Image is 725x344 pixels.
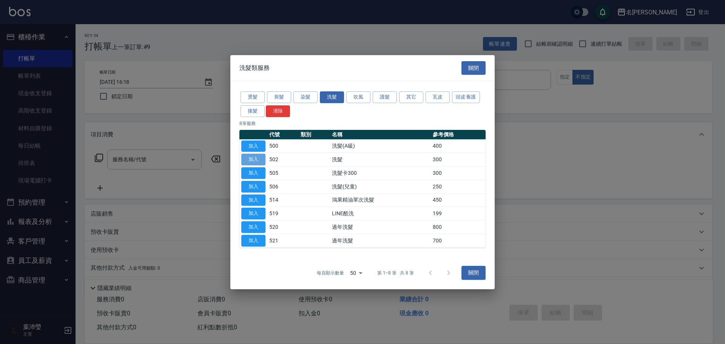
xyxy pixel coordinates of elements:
[320,91,344,103] button: 洗髮
[267,166,299,180] td: 505
[239,120,486,126] p: 8 筆服務
[431,130,486,139] th: 參考價格
[267,180,299,193] td: 506
[431,166,486,180] td: 300
[239,64,270,72] span: 洗髮類服務
[267,234,299,247] td: 521
[241,167,265,179] button: 加入
[330,207,431,221] td: LINE酷洗
[330,234,431,247] td: 過年洗髮
[299,130,330,139] th: 類別
[241,181,265,193] button: 加入
[431,220,486,234] td: 800
[266,105,290,117] button: 清除
[241,194,265,206] button: 加入
[241,140,265,152] button: 加入
[241,235,265,247] button: 加入
[241,208,265,219] button: 加入
[267,193,299,207] td: 514
[330,193,431,207] td: 鴻果精油單次洗髮
[431,207,486,221] td: 199
[431,193,486,207] td: 450
[461,61,486,75] button: 關閉
[330,139,431,153] td: 洗髮(A級)
[461,266,486,280] button: 關閉
[330,220,431,234] td: 過年洗髮
[330,153,431,167] td: 洗髮
[431,153,486,167] td: 300
[399,91,423,103] button: 其它
[267,139,299,153] td: 500
[377,270,414,276] p: 第 1–8 筆 共 8 筆
[293,91,318,103] button: 染髮
[330,166,431,180] td: 洗髮卡300
[431,180,486,193] td: 250
[452,91,480,103] button: 頭皮養護
[241,105,265,117] button: 接髮
[317,270,344,276] p: 每頁顯示數量
[267,220,299,234] td: 520
[241,221,265,233] button: 加入
[267,130,299,139] th: 代號
[431,139,486,153] td: 400
[241,154,265,165] button: 加入
[431,234,486,247] td: 700
[330,130,431,139] th: 名稱
[267,91,291,103] button: 剪髮
[267,153,299,167] td: 502
[241,91,265,103] button: 燙髮
[330,180,431,193] td: 洗髮(兒童)
[267,207,299,221] td: 519
[373,91,397,103] button: 護髮
[346,91,370,103] button: 吹風
[347,262,365,283] div: 50
[426,91,450,103] button: 瓦皮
